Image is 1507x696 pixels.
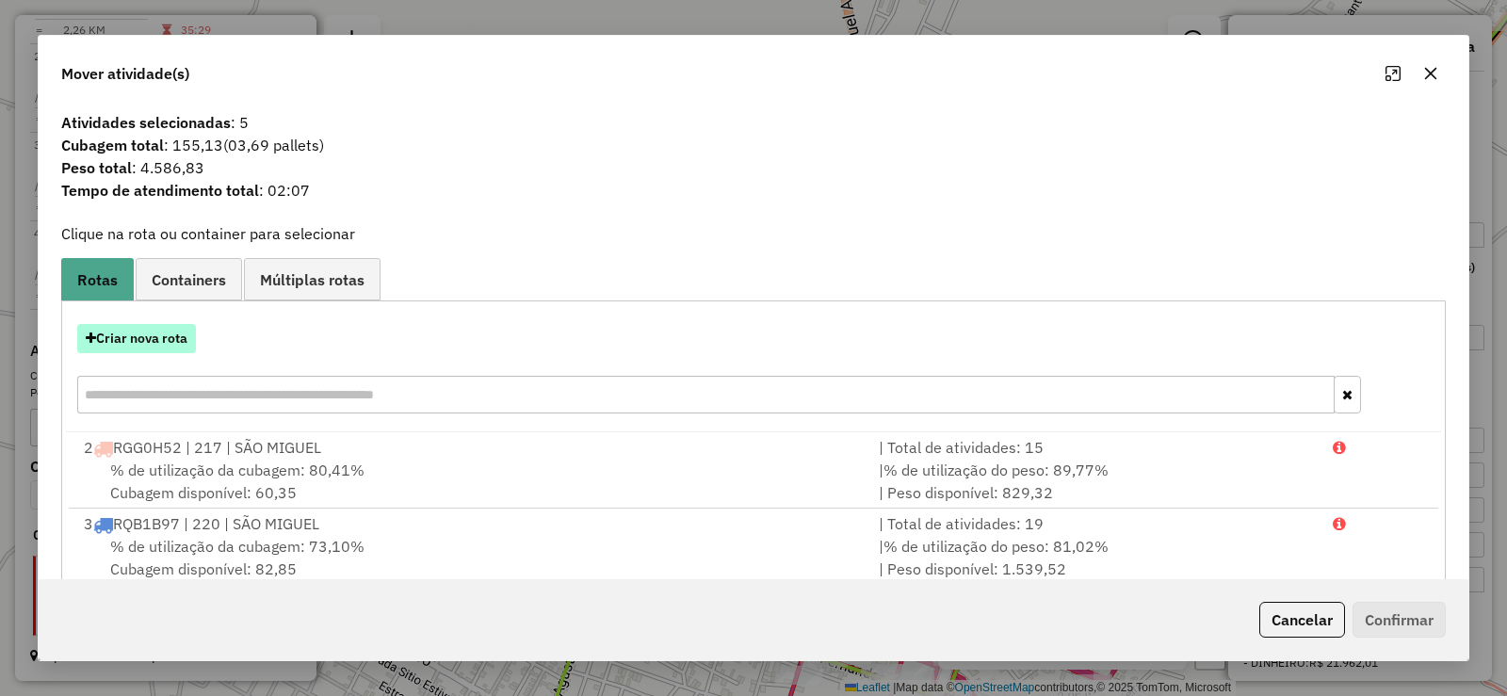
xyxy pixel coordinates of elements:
[50,156,1457,179] span: : 4.586,83
[867,512,1321,535] div: | Total de atividades: 19
[867,459,1321,504] div: | | Peso disponível: 829,32
[1378,58,1408,89] button: Maximize
[883,461,1109,479] span: % de utilização do peso: 89,77%
[883,537,1109,556] span: % de utilização do peso: 81,02%
[1333,440,1346,455] i: Porcentagens após mover as atividades: Cubagem: 130,77% Peso: 146,33%
[867,535,1321,580] div: | | Peso disponível: 1.539,52
[61,158,132,177] strong: Peso total
[50,111,1457,134] span: : 5
[1259,602,1345,638] button: Cancelar
[73,436,867,459] div: 2
[73,459,867,504] div: Cubagem disponível: 60,35
[50,179,1457,202] span: : 02:07
[867,436,1321,459] div: | Total de atividades: 15
[61,181,259,200] strong: Tempo de atendimento total
[152,272,226,287] span: Containers
[260,272,365,287] span: Múltiplas rotas
[113,514,319,533] span: RQB1B97 | 220 | SÃO MIGUEL
[113,438,321,457] span: RGG0H52 | 217 | SÃO MIGUEL
[61,136,164,154] strong: Cubagem total
[223,136,324,154] span: (03,69 pallets)
[50,134,1457,156] span: : 155,13
[110,461,365,479] span: % de utilização da cubagem: 80,41%
[61,222,355,245] label: Clique na rota ou container para selecionar
[73,535,867,580] div: Cubagem disponível: 82,85
[110,537,365,556] span: % de utilização da cubagem: 73,10%
[1333,516,1346,531] i: Porcentagens após mover as atividades: Cubagem: 123,47% Peso: 137,57%
[73,512,867,535] div: 3
[77,272,118,287] span: Rotas
[61,113,231,132] strong: Atividades selecionadas
[61,62,189,85] span: Mover atividade(s)
[77,324,196,353] button: Criar nova rota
